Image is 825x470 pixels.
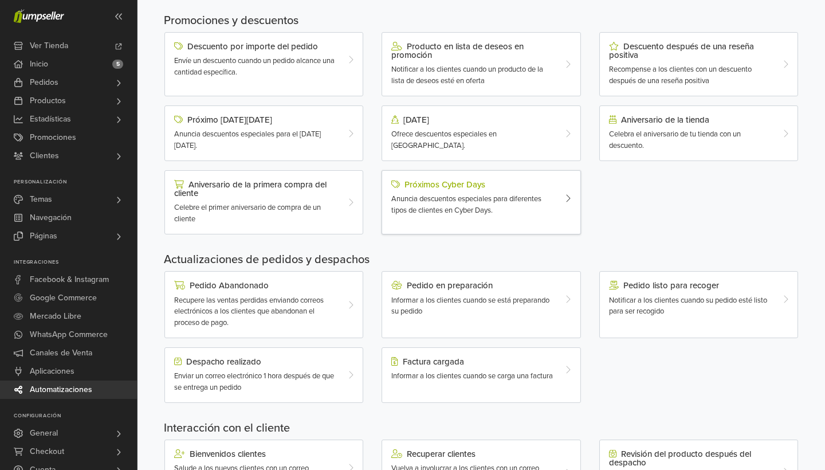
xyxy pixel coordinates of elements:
span: Clientes [30,147,59,165]
div: Factura cargada [391,357,555,366]
div: Despacho realizado [174,357,337,366]
div: [DATE] [391,115,555,124]
span: Informar a los clientes cuando se carga una factura [391,371,553,381]
span: Facebook & Instagram [30,271,109,289]
h5: Actualizaciones de pedidos y despachos [164,253,799,267]
div: Revisión del producto después del despacho [609,449,772,467]
div: Pedido Abandonado [174,281,337,290]
span: Mercado Libre [30,307,81,326]
span: General [30,424,58,442]
span: Google Commerce [30,289,97,307]
span: Recompense a los clientes con un descuento después de una reseña positiva [609,65,752,85]
span: Anuncia descuentos especiales para el [DATE][DATE]. [174,130,321,150]
div: Producto en lista de deseos en promoción [391,42,555,60]
span: Estadísticas [30,110,71,128]
h5: Interacción con el cliente [164,421,799,435]
span: Envíe un descuento cuando un pedido alcance una cantidad específica. [174,56,335,77]
span: Canales de Venta [30,344,92,362]
span: WhatsApp Commerce [30,326,108,344]
div: Recuperar clientes [391,449,555,459]
span: Recupere las ventas perdidas enviando correos electrónicos a los clientes que abandonan el proces... [174,296,324,327]
span: Notificar a los clientes cuando un producto de la lista de deseos esté en oferta [391,65,543,85]
span: Celebra el aniversario de tu tienda con un descuento. [609,130,741,150]
span: Pedidos [30,73,58,92]
div: Aniversario de la primera compra del cliente [174,180,337,198]
p: Integraciones [14,259,137,266]
span: Enviar un correo electrónico 1 hora después de que se entrega un pedido [174,371,334,392]
span: Productos [30,92,66,110]
div: Próximo [DATE][DATE] [174,115,337,124]
p: Configuración [14,413,137,420]
span: 5 [112,60,123,69]
span: Páginas [30,227,57,245]
div: Aniversario de la tienda [609,115,772,124]
div: Próximos Cyber Days [391,180,555,189]
span: Checkout [30,442,64,461]
span: Automatizaciones [30,381,92,399]
span: Ofrece descuentos especiales en [GEOGRAPHIC_DATA]. [391,130,497,150]
span: Anuncia descuentos especiales para diferentes tipos de clientes en Cyber Days. [391,194,541,215]
span: Celebre el primer aniversario de compra de un cliente [174,203,321,224]
span: Temas [30,190,52,209]
div: Descuento por importe del pedido [174,42,337,51]
div: Descuento después de una reseña positiva [609,42,772,60]
span: Informar a los clientes cuando se está preparando su pedido [391,296,549,316]
div: Pedido listo para recoger [609,281,772,290]
span: Inicio [30,55,48,73]
span: Notificar a los clientes cuando su pedido esté listo para ser recogido [609,296,767,316]
p: Personalización [14,179,137,186]
span: Ver Tienda [30,37,68,55]
span: Promociones [30,128,76,147]
span: Aplicaciones [30,362,74,381]
span: Navegación [30,209,72,227]
div: Pedido en preparación [391,281,555,290]
div: Bienvenidos clientes [174,449,337,459]
h5: Promociones y descuentos [164,14,799,28]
